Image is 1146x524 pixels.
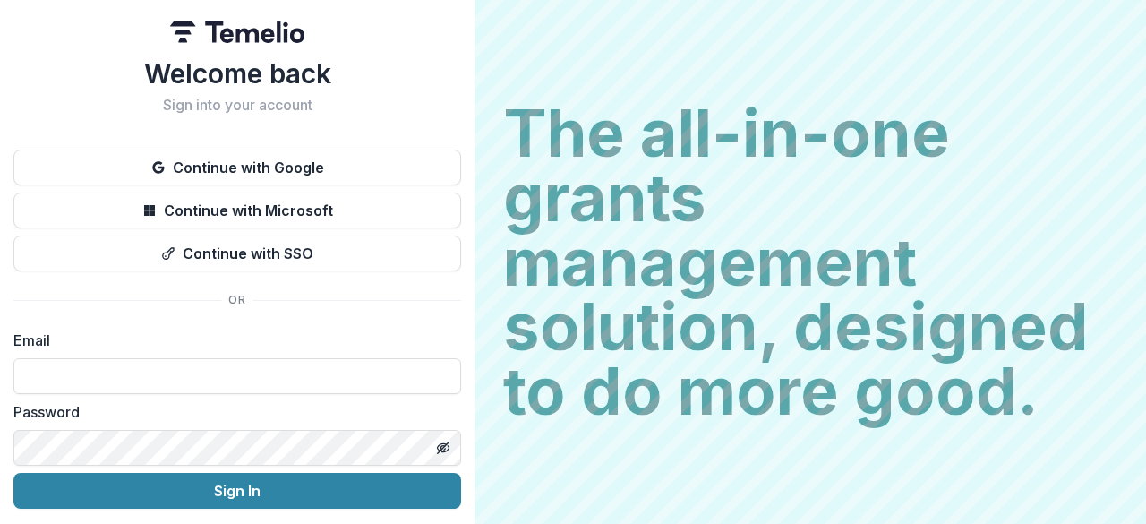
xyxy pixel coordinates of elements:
[13,401,450,423] label: Password
[13,330,450,351] label: Email
[13,236,461,271] button: Continue with SSO
[13,473,461,509] button: Sign In
[13,150,461,185] button: Continue with Google
[429,434,458,462] button: Toggle password visibility
[13,57,461,90] h1: Welcome back
[13,193,461,228] button: Continue with Microsoft
[170,21,304,43] img: Temelio
[13,97,461,114] h2: Sign into your account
